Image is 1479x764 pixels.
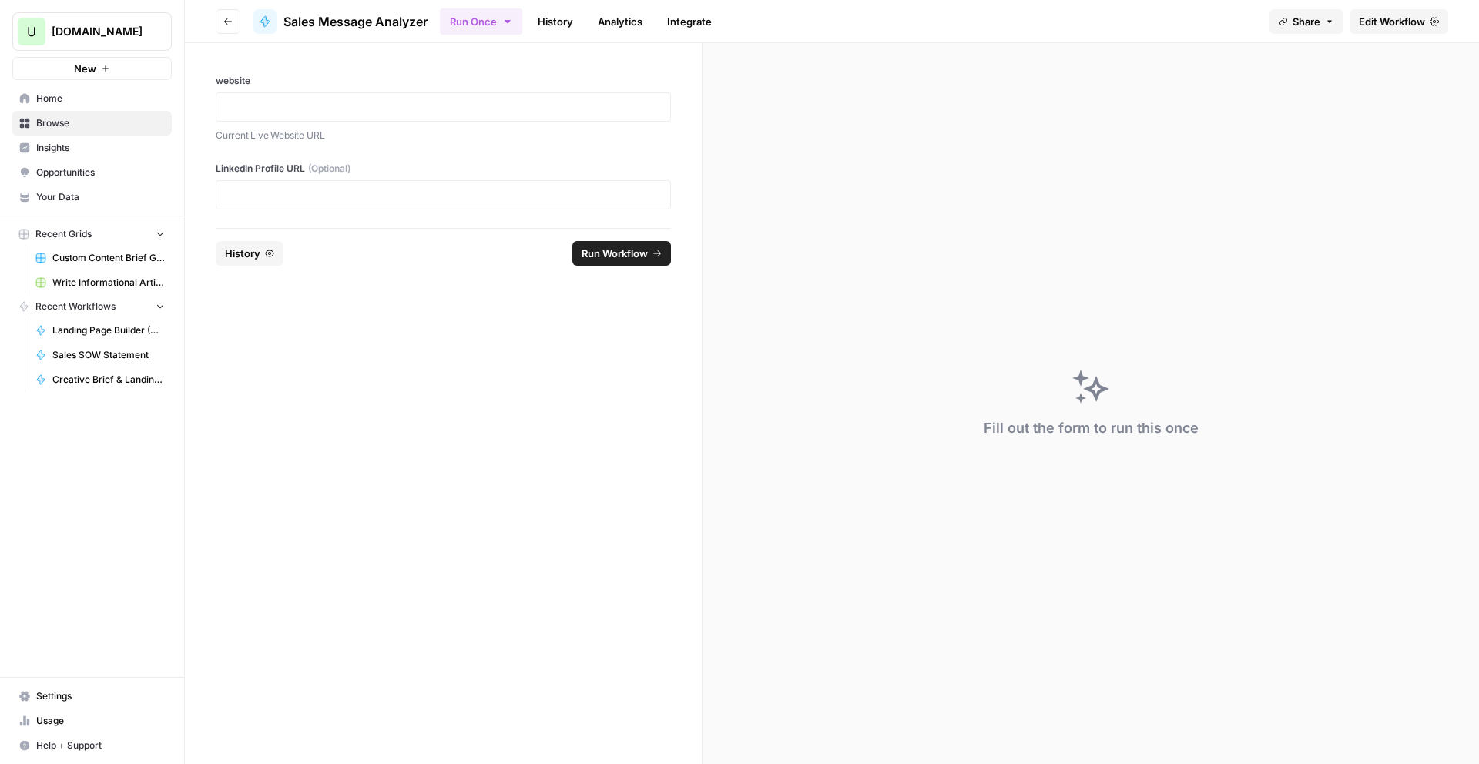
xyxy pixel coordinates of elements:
[1359,14,1425,29] span: Edit Workflow
[12,160,172,185] a: Opportunities
[1269,9,1343,34] button: Share
[36,190,165,204] span: Your Data
[1293,14,1320,29] span: Share
[12,684,172,709] a: Settings
[216,74,671,88] label: website
[12,86,172,111] a: Home
[216,162,671,176] label: LinkedIn Profile URL
[1350,9,1448,34] a: Edit Workflow
[52,348,165,362] span: Sales SOW Statement
[582,246,648,261] span: Run Workflow
[440,8,522,35] button: Run Once
[216,241,283,266] button: History
[52,323,165,337] span: Landing Page Builder (Ultimate)
[984,417,1199,439] div: Fill out the form to run this once
[36,739,165,752] span: Help + Support
[27,22,36,41] span: U
[283,12,428,31] span: Sales Message Analyzer
[35,300,116,313] span: Recent Workflows
[12,185,172,209] a: Your Data
[29,318,172,343] a: Landing Page Builder (Ultimate)
[658,9,721,34] a: Integrate
[52,251,165,265] span: Custom Content Brief Grid
[29,343,172,367] a: Sales SOW Statement
[528,9,582,34] a: History
[12,57,172,80] button: New
[36,92,165,106] span: Home
[36,116,165,130] span: Browse
[52,276,165,290] span: Write Informational Article
[12,295,172,318] button: Recent Workflows
[74,61,96,76] span: New
[12,223,172,246] button: Recent Grids
[36,689,165,703] span: Settings
[29,246,172,270] a: Custom Content Brief Grid
[12,12,172,51] button: Workspace: Upgrow.io
[253,9,428,34] a: Sales Message Analyzer
[216,128,671,143] p: Current Live Website URL
[12,733,172,758] button: Help + Support
[29,367,172,392] a: Creative Brief & Landing Page Copy Creator
[29,270,172,295] a: Write Informational Article
[308,162,350,176] span: (Optional)
[52,24,145,39] span: [DOMAIN_NAME]
[225,246,260,261] span: History
[36,714,165,728] span: Usage
[572,241,671,266] button: Run Workflow
[12,709,172,733] a: Usage
[12,136,172,160] a: Insights
[12,111,172,136] a: Browse
[35,227,92,241] span: Recent Grids
[589,9,652,34] a: Analytics
[36,166,165,179] span: Opportunities
[52,373,165,387] span: Creative Brief & Landing Page Copy Creator
[36,141,165,155] span: Insights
